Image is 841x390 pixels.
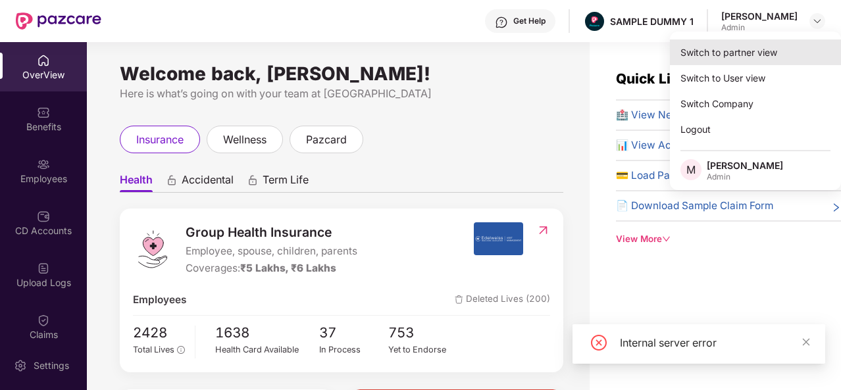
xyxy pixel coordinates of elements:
[388,343,458,356] div: Yet to Endorse
[610,15,694,28] div: SAMPLE DUMMY 1
[30,359,73,372] div: Settings
[136,132,184,148] span: insurance
[455,295,463,304] img: deleteIcon
[536,224,550,237] img: RedirectIcon
[133,322,185,344] span: 2428
[319,343,389,356] div: In Process
[223,132,267,148] span: wellness
[215,343,319,356] div: Health Card Available
[721,22,798,33] div: Admin
[120,85,563,102] div: Here is what’s going on with your team at [GEOGRAPHIC_DATA]
[37,106,50,119] img: svg+xml;base64,PHN2ZyBpZD0iQmVuZWZpdHMiIHhtbG5zPSJodHRwOi8vd3d3LnczLm9yZy8yMDAwL3N2ZyIgd2lkdGg9Ij...
[591,335,607,351] span: close-circle
[16,12,101,30] img: New Pazcare Logo
[670,39,841,65] div: Switch to partner view
[495,16,508,29] img: svg+xml;base64,PHN2ZyBpZD0iSGVscC0zMngzMiIgeG1sbnM9Imh0dHA6Ly93d3cudzMub3JnLzIwMDAvc3ZnIiB3aWR0aD...
[186,260,357,276] div: Coverages:
[585,12,604,31] img: Pazcare_Alternative_logo-01-01.png
[186,243,357,259] span: Employee, spouse, children, parents
[177,346,184,353] span: info-circle
[166,174,178,186] div: animation
[686,162,696,178] span: M
[616,137,724,153] span: 📊 View Active Claims
[37,54,50,67] img: svg+xml;base64,PHN2ZyBpZD0iSG9tZSIgeG1sbnM9Imh0dHA6Ly93d3cudzMub3JnLzIwMDAvc3ZnIiB3aWR0aD0iMjAiIG...
[616,168,729,183] span: 💳 Load Pazcard Wallet
[670,116,841,142] div: Logout
[37,210,50,223] img: svg+xml;base64,PHN2ZyBpZD0iQ0RfQWNjb3VudHMiIGRhdGEtbmFtZT0iQ0QgQWNjb3VudHMiIHhtbG5zPSJodHRwOi8vd3...
[616,198,773,214] span: 📄 Download Sample Claim Form
[133,345,174,354] span: Total Lives
[186,222,357,242] span: Group Health Insurance
[120,68,563,79] div: Welcome back, [PERSON_NAME]!
[37,158,50,171] img: svg+xml;base64,PHN2ZyBpZD0iRW1wbG95ZWVzIiB4bWxucz0iaHR0cDovL3d3dy53My5vcmcvMjAwMC9zdmciIHdpZHRoPS...
[670,65,841,91] div: Switch to User view
[37,314,50,327] img: svg+xml;base64,PHN2ZyBpZD0iQ2xhaW0iIHhtbG5zPSJodHRwOi8vd3d3LnczLm9yZy8yMDAwL3N2ZyIgd2lkdGg9IjIwIi...
[802,337,811,347] span: close
[707,172,783,182] div: Admin
[616,232,841,246] div: View More
[670,91,841,116] div: Switch Company
[215,322,319,344] span: 1638
[455,292,550,308] span: Deleted Lives (200)
[120,173,153,192] span: Health
[306,132,347,148] span: pazcard
[133,230,172,269] img: logo
[133,292,186,308] span: Employees
[474,222,523,255] img: insurerIcon
[388,322,458,344] span: 753
[662,235,671,243] span: down
[831,201,841,214] span: right
[263,173,309,192] span: Term Life
[812,16,823,26] img: svg+xml;base64,PHN2ZyBpZD0iRHJvcGRvd24tMzJ4MzIiIHhtbG5zPSJodHRwOi8vd3d3LnczLm9yZy8yMDAwL3N2ZyIgd2...
[620,335,809,351] div: Internal server error
[707,159,783,172] div: [PERSON_NAME]
[14,359,27,372] img: svg+xml;base64,PHN2ZyBpZD0iU2V0dGluZy0yMHgyMCIgeG1sbnM9Imh0dHA6Ly93d3cudzMub3JnLzIwMDAvc3ZnIiB3aW...
[616,107,746,123] span: 🏥 View Network Hospitals
[182,173,234,192] span: Accidental
[616,70,695,87] span: Quick Links
[247,174,259,186] div: animation
[721,10,798,22] div: [PERSON_NAME]
[319,322,389,344] span: 37
[240,262,336,274] span: ₹5 Lakhs, ₹6 Lakhs
[513,16,546,26] div: Get Help
[37,262,50,275] img: svg+xml;base64,PHN2ZyBpZD0iVXBsb2FkX0xvZ3MiIGRhdGEtbmFtZT0iVXBsb2FkIExvZ3MiIHhtbG5zPSJodHRwOi8vd3...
